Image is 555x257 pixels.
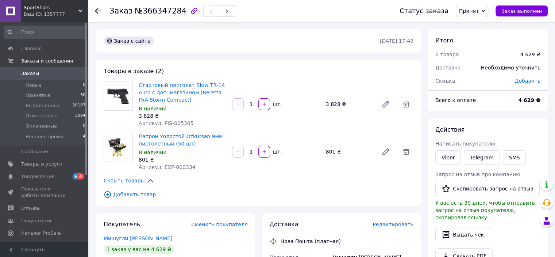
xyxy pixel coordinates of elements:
[503,150,526,165] button: SMS
[95,7,101,15] div: Вернуться назад
[21,205,41,212] span: Отзывы
[520,51,540,58] div: 4 629 ₴
[104,190,413,199] span: Добавить товар
[21,45,42,52] span: Главная
[21,161,62,167] span: Товары и услуги
[323,147,375,157] div: 801 ₴
[400,7,448,15] div: Статус заказа
[21,70,39,77] span: Заказы
[518,97,540,103] b: 4 629 ₴
[135,7,186,15] span: №366347284
[435,65,460,71] span: Доставка
[435,200,535,220] span: У вас есть 30 дней, чтобы отправить запрос на отзыв покупателю, скопировав ссылку.
[501,8,542,14] span: Заказ выполнен
[78,173,84,179] span: 4
[26,102,61,109] span: Выполненные
[435,126,465,133] span: Действия
[459,8,479,14] span: Принят
[139,150,166,155] span: В наличии
[24,4,78,11] span: SportShots
[21,186,68,199] span: Показатели работы компании
[380,38,413,44] time: [DATE] 17:49
[435,78,455,84] span: Скидка
[83,123,85,129] span: 0
[270,221,298,228] span: Доставка
[21,58,73,64] span: Заказы и сообщения
[515,78,540,84] span: Добавить
[435,141,495,147] span: Написать покупателю
[109,7,132,15] span: Заказ
[477,60,545,76] div: Необходимо уточнить
[464,150,500,165] a: Telegram
[24,11,88,18] div: Ваш ID: 1357777
[104,82,132,110] img: Стартовый пистолет Blow TR-14 Auto с доп. магазином (Beretta Px4 Storm Compact)
[323,99,375,109] div: 3 828 ₴
[21,148,50,155] span: Сообщения
[435,227,490,242] button: Выдать чек
[26,133,63,140] span: Военное время
[83,133,85,140] span: 4
[139,164,196,170] span: Артикул: EXP-000334
[104,177,154,185] span: Скрыть товары
[139,156,226,163] div: 801 ₴
[104,68,164,75] span: Товары в заказе (2)
[139,82,225,103] a: Стартовый пистолет Blow TR-14 Auto с доп. магазином (Beretta Px4 Storm Compact)
[378,97,393,112] a: Редактировать
[191,222,247,227] span: Сменить покупателя
[26,113,57,119] span: Отмененные
[26,92,51,99] span: Принятые
[80,92,85,99] span: 30
[435,97,476,103] span: Всего к оплате
[139,106,166,112] span: В наличии
[399,144,413,159] span: Удалить
[4,26,86,39] input: Поиск
[139,120,194,126] span: Артикул: PIS-005305
[26,123,57,129] span: Оплаченные
[83,82,85,88] span: 0
[435,52,459,57] span: 2 товара
[435,37,453,44] span: Итого
[139,133,223,147] a: Патрон холостой Ozkursan 9мм пистолетный (50 шт)
[73,102,85,109] span: 20187
[73,173,78,179] span: 6
[75,113,85,119] span: 5094
[279,238,343,245] div: Нова Пошта (платная)
[435,150,461,165] a: Viber
[21,230,61,237] span: Каталог ProSale
[399,97,413,112] span: Удалить
[373,222,413,227] span: Редактировать
[378,144,393,159] a: Редактировать
[104,137,132,157] img: Патрон холостой Ozkursan 9мм пистолетный (50 шт)
[271,101,282,108] div: шт.
[21,173,54,180] span: Уведомления
[104,235,172,241] a: Мишугли [PERSON_NAME]
[271,148,282,155] div: шт.
[104,221,140,228] span: Покупатель
[435,171,520,177] span: Запрос на отзыв про компанию
[496,5,548,16] button: Заказ выполнен
[21,218,51,224] span: Покупатели
[104,37,154,45] div: Заказ с сайта
[435,181,540,196] button: Скопировать запрос на отзыв
[139,112,226,120] div: 3 828 ₴
[104,245,174,254] div: 1 заказ у вас на 4 629 ₴
[26,82,42,88] span: Новые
